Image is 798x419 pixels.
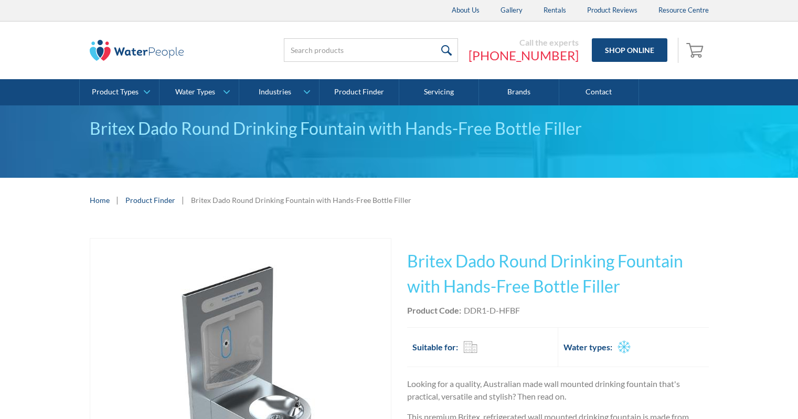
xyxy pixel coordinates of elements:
[180,194,186,206] div: |
[407,378,709,403] p: Looking for a quality, Australian made wall mounted drinking fountain that's practical, versatile...
[115,194,120,206] div: |
[125,195,175,206] a: Product Finder
[592,38,667,62] a: Shop Online
[284,38,458,62] input: Search products
[464,304,520,317] div: DDR1-D-HFBF
[320,79,399,105] a: Product Finder
[259,88,291,96] div: Industries
[159,79,239,105] a: Water Types
[175,88,215,96] div: Water Types
[469,37,579,48] div: Call the experts
[80,79,159,105] a: Product Types
[407,305,461,315] strong: Product Code:
[399,79,479,105] a: Servicing
[90,40,184,61] img: The Water People
[479,79,559,105] a: Brands
[407,249,709,299] h1: Britex Dado Round Drinking Fountain with Hands-Free Bottle Filler
[90,195,110,206] a: Home
[239,79,318,105] a: Industries
[559,79,639,105] a: Contact
[191,195,411,206] div: Britex Dado Round Drinking Fountain with Hands-Free Bottle Filler
[686,41,706,58] img: shopping cart
[412,341,458,353] h2: Suitable for:
[469,48,579,63] a: [PHONE_NUMBER]
[92,88,139,96] div: Product Types
[684,38,709,63] a: Open empty cart
[563,341,612,353] h2: Water types:
[90,116,709,141] div: Britex Dado Round Drinking Fountain with Hands-Free Bottle Filler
